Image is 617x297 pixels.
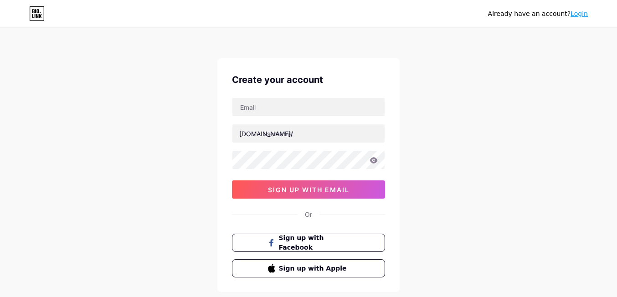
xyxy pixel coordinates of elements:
input: Email [232,98,385,116]
div: Create your account [232,73,385,87]
button: Sign up with Apple [232,259,385,277]
div: [DOMAIN_NAME]/ [239,129,293,138]
div: Already have an account? [488,9,588,19]
div: Or [305,210,312,219]
span: sign up with email [268,186,350,194]
span: Sign up with Facebook [279,233,350,252]
a: Login [571,10,588,17]
span: Sign up with Apple [279,264,350,273]
button: sign up with email [232,180,385,199]
button: Sign up with Facebook [232,234,385,252]
input: username [232,124,385,143]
